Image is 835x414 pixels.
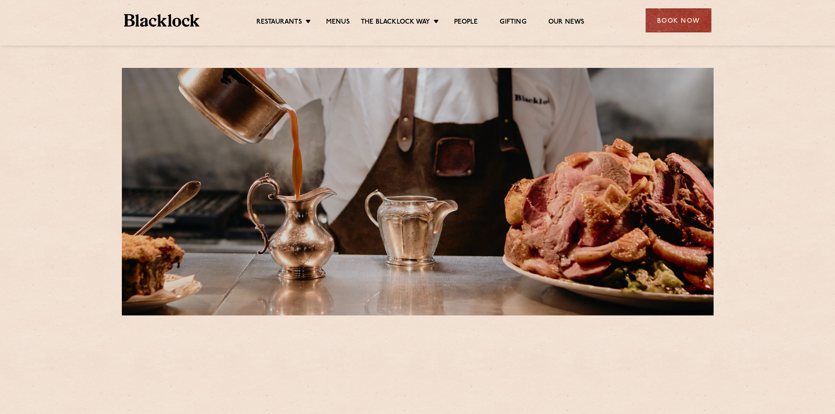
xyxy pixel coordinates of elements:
[256,18,302,28] a: Restaurants
[454,18,478,28] a: People
[500,18,526,28] a: Gifting
[124,14,200,27] img: BL_Textured_Logo-footer-cropped.svg
[326,18,350,28] a: Menus
[548,18,585,28] a: Our News
[646,8,711,32] div: Book Now
[361,18,430,28] a: The Blacklock Way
